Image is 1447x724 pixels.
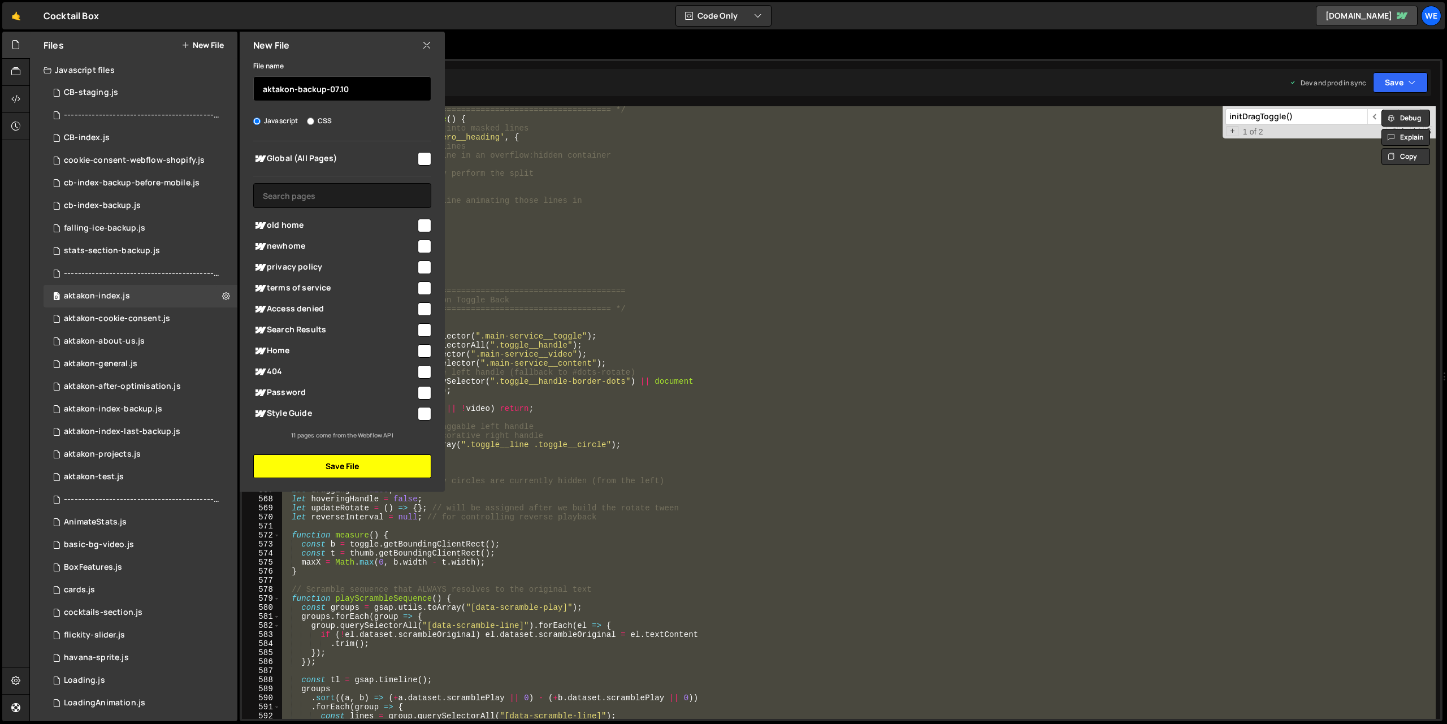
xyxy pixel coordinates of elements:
[242,549,280,558] div: 574
[64,359,137,369] div: aktakon-general.js
[64,675,105,686] div: Loading.js
[44,443,237,466] div: 12094/44389.js
[291,431,393,439] small: 11 pages come from the Webflow API
[64,517,127,527] div: AnimateStats.js
[44,149,237,172] div: 12094/47944.js
[44,669,237,692] div: 12094/34884.js
[1316,6,1418,26] a: [DOMAIN_NAME]
[1225,109,1367,125] input: Search for
[53,293,60,302] span: 0
[242,630,280,639] div: 583
[44,579,237,601] div: 12094/34793.js
[44,262,241,285] div: 12094/46984.js
[64,336,145,346] div: aktakon-about-us.js
[253,407,416,420] span: Style Guide
[253,302,416,316] span: Access denied
[64,155,205,166] div: cookie-consent-webflow-shopify.js
[64,88,118,98] div: CB-staging.js
[64,314,170,324] div: aktakon-cookie-consent.js
[242,567,280,576] div: 576
[44,353,237,375] div: 12094/45380.js
[242,657,280,666] div: 586
[44,81,237,104] div: 12094/47545.js
[242,585,280,594] div: 578
[64,223,145,233] div: falling-ice-backup.js
[253,39,289,51] h2: New File
[44,420,237,443] div: 12094/44999.js
[242,594,280,603] div: 579
[64,291,130,301] div: aktakon-index.js
[253,454,431,478] button: Save File
[1381,129,1430,146] button: Explain
[1367,109,1383,125] span: ​
[44,240,237,262] div: 12094/47254.js
[64,608,142,618] div: cocktails-section.js
[44,285,237,307] div: 12094/43364.js
[64,540,134,550] div: basic-bg-video.js
[242,540,280,549] div: 573
[242,675,280,684] div: 588
[242,693,280,703] div: 590
[64,698,145,708] div: LoadingAnimation.js
[44,375,237,398] div: 12094/46147.js
[44,511,237,534] div: 12094/30498.js
[1373,72,1428,93] button: Save
[242,504,280,513] div: 569
[253,281,416,295] span: terms of service
[242,522,280,531] div: 571
[64,178,200,188] div: cb-index-backup-before-mobile.js
[64,653,129,663] div: havana-sprite.js
[44,127,237,149] div: 12094/46486.js
[1381,110,1430,127] button: Debug
[44,556,237,579] div: 12094/30497.js
[242,576,280,585] div: 577
[242,612,280,621] div: 581
[44,466,237,488] div: 12094/45381.js
[307,115,332,127] label: CSS
[64,381,181,392] div: aktakon-after-optimisation.js
[44,534,237,556] div: 12094/36058.js
[242,513,280,522] div: 570
[64,585,95,595] div: cards.js
[44,330,237,353] div: 12094/44521.js
[242,621,280,630] div: 582
[2,2,30,29] a: 🤙
[242,666,280,675] div: 587
[253,219,416,232] span: old home
[44,307,237,330] div: 12094/47870.js
[242,703,280,712] div: 591
[1238,127,1268,136] span: 1 of 2
[44,9,99,23] div: Cocktail Box
[242,684,280,693] div: 589
[253,152,416,166] span: Global (All Pages)
[64,246,160,256] div: stats-section-backup.js
[44,194,237,217] div: 12094/46847.js
[676,6,771,26] button: Code Only
[44,217,237,240] div: 12094/47253.js
[1381,148,1430,165] button: Copy
[307,118,314,125] input: CSS
[1289,78,1366,88] div: Dev and prod in sync
[64,404,162,414] div: aktakon-index-backup.js
[64,201,141,211] div: cb-index-backup.js
[242,495,280,504] div: 568
[253,115,298,127] label: Javascript
[64,449,141,459] div: aktakon-projects.js
[64,562,122,573] div: BoxFeatures.js
[64,110,220,120] div: --------------------------------------------------------------------------------.js
[253,240,416,253] span: newhome
[30,59,237,81] div: Javascript files
[64,495,220,505] div: ----------------------------------------------------------------------------------------.js
[253,261,416,274] span: privacy policy
[253,386,416,400] span: Password
[242,531,280,540] div: 572
[44,398,237,420] div: 12094/44174.js
[44,172,237,194] div: 12094/47451.js
[242,648,280,657] div: 585
[44,104,241,127] div: 12094/47546.js
[44,39,64,51] h2: Files
[253,365,416,379] span: 404
[253,60,284,72] label: File name
[1421,6,1441,26] div: We
[253,344,416,358] span: Home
